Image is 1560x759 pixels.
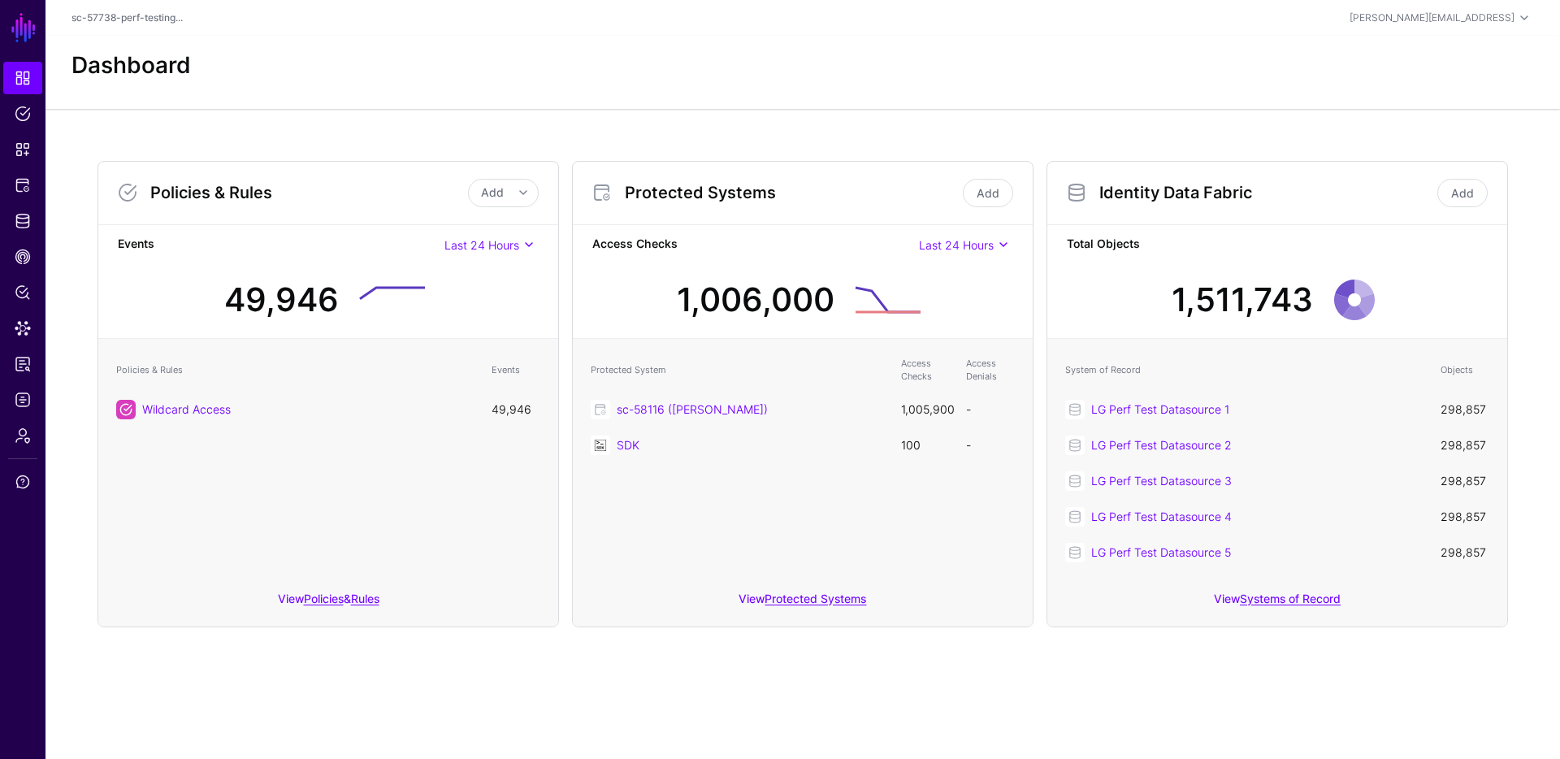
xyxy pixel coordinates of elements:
[15,392,31,408] span: Logs
[893,427,958,463] td: 100
[15,356,31,372] span: Reports
[483,349,548,392] th: Events
[958,349,1023,392] th: Access Denials
[3,133,42,166] a: Snippets
[958,427,1023,463] td: -
[591,436,610,455] img: svg+xml;base64,PHN2ZyB3aWR0aD0iNjQiIGhlaWdodD0iNjQiIHZpZXdCb3g9IjAgMCA2NCA2NCIgZmlsbD0ibm9uZSIgeG...
[15,249,31,265] span: CAEP Hub
[15,474,31,490] span: Support
[118,235,444,255] strong: Events
[1057,349,1432,392] th: System of Record
[98,580,558,627] div: View &
[1067,235,1488,255] strong: Total Objects
[958,392,1023,427] td: -
[592,235,919,255] strong: Access Checks
[1091,545,1231,559] a: LG Perf Test Datasource 5
[3,419,42,452] a: Admin
[893,349,958,392] th: Access Checks
[15,427,31,444] span: Admin
[919,238,994,252] span: Last 24 Hours
[1240,592,1341,605] a: Systems of Record
[3,312,42,345] a: Data Lens
[3,348,42,380] a: Reports
[3,205,42,237] a: Identity Data Fabric
[1172,275,1313,324] div: 1,511,743
[3,276,42,309] a: Policy Lens
[677,275,834,324] div: 1,006,000
[617,402,768,416] a: sc-58116 ([PERSON_NAME])
[1091,474,1232,488] a: LG Perf Test Datasource 3
[15,70,31,86] span: Dashboard
[71,11,183,24] a: sc-57738-perf-testing...
[15,213,31,229] span: Identity Data Fabric
[3,169,42,202] a: Protected Systems
[893,392,958,427] td: 1,005,900
[15,141,31,158] span: Snippets
[304,592,344,605] a: Policies
[3,241,42,273] a: CAEP Hub
[1350,11,1514,25] div: [PERSON_NAME][EMAIL_ADDRESS]
[1432,392,1497,427] td: 298,857
[625,183,960,202] h3: Protected Systems
[583,349,893,392] th: Protected System
[3,98,42,130] a: Policies
[15,320,31,336] span: Data Lens
[1091,438,1232,452] a: LG Perf Test Datasource 2
[15,284,31,301] span: Policy Lens
[1432,535,1497,570] td: 298,857
[351,592,379,605] a: Rules
[1091,510,1232,523] a: LG Perf Test Datasource 4
[1432,427,1497,463] td: 298,857
[1432,499,1497,535] td: 298,857
[1437,179,1488,207] a: Add
[150,183,468,202] h3: Policies & Rules
[573,580,1033,627] div: View
[1091,402,1229,416] a: LG Perf Test Datasource 1
[3,62,42,94] a: Dashboard
[71,52,191,80] h2: Dashboard
[617,438,639,452] a: SDK
[224,275,339,324] div: 49,946
[15,177,31,193] span: Protected Systems
[1099,183,1434,202] h3: Identity Data Fabric
[483,392,548,427] td: 49,946
[444,238,519,252] span: Last 24 Hours
[481,185,504,199] span: Add
[10,10,37,46] a: SGNL
[3,384,42,416] a: Logs
[1432,463,1497,499] td: 298,857
[108,349,483,392] th: Policies & Rules
[1047,580,1507,627] div: View
[1432,349,1497,392] th: Objects
[15,106,31,122] span: Policies
[963,179,1013,207] a: Add
[765,592,866,605] a: Protected Systems
[142,402,231,416] a: Wildcard Access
